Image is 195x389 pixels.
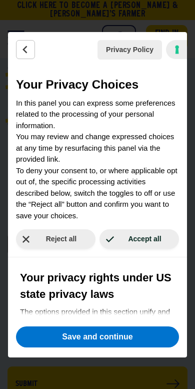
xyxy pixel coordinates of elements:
[99,229,179,249] button: Accept all
[20,306,175,385] p: The options provided in this section unify and simplify the exercise of some of To learn more abo...
[20,269,175,302] h3: Your privacy rights under US state privacy laws
[16,40,35,59] button: Back
[16,76,179,94] h2: Your Privacy Choices
[16,98,179,222] p: In this panel you can express some preferences related to the processing of your personal informa...
[16,326,179,347] button: Save and continue
[106,45,153,55] span: Privacy Policy
[16,229,95,249] button: Reject all
[166,40,187,59] a: iubenda - Cookie Policy and Cookie Compliance Management
[97,40,162,60] button: Privacy Policy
